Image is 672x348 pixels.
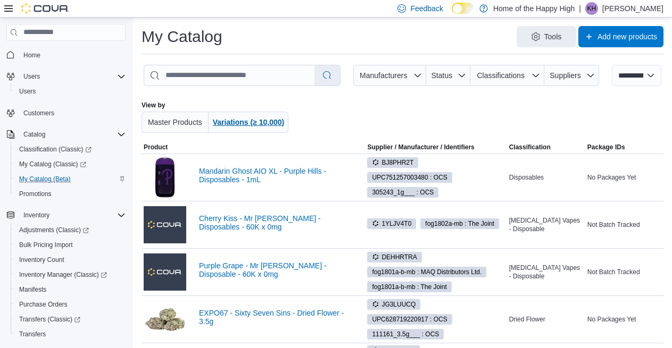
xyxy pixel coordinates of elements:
span: Transfers [15,328,126,341]
button: Master Products [142,112,209,133]
span: Inventory Manager (Classic) [15,268,126,281]
button: Users [11,84,130,99]
div: Dried Flower [507,313,585,326]
span: DEHHRTRA [372,252,417,262]
div: Disposables [507,171,585,184]
span: BJ8PHR2T [367,157,418,168]
span: UPC 751257003480 : OCS [372,173,447,182]
button: Status [426,65,470,86]
span: Bulk Pricing Import [19,241,73,249]
p: | [579,2,581,15]
span: Classification (Classic) [19,145,92,154]
span: 111161_3.5g___ : OCS [372,329,439,339]
a: Bulk Pricing Import [15,239,77,251]
span: Purchase Orders [19,300,68,309]
a: Adjustments (Classic) [15,224,93,236]
button: Transfers [11,327,130,342]
span: Inventory [19,209,126,222]
a: Transfers [15,328,50,341]
p: [PERSON_NAME] [602,2,663,15]
a: Cherry Kiss - Mr [PERSON_NAME] - Disposables - 60K x 0mg [199,214,348,231]
a: My Catalog (Classic) [15,158,90,171]
span: JG3LUUCQ [367,299,420,310]
span: Users [19,70,126,83]
button: Manifests [11,282,130,297]
button: Suppliers [544,65,600,86]
span: Classification (Classic) [15,143,126,156]
p: Home of the Happy High [493,2,575,15]
button: Home [2,47,130,63]
span: Home [23,51,40,60]
button: Customers [2,105,130,121]
span: Transfers (Classic) [19,315,80,324]
button: Purchase Orders [11,297,130,312]
button: Inventory [19,209,54,222]
span: Manifests [15,283,126,296]
button: Tools [517,26,576,47]
span: Manufacturers [360,71,407,80]
span: Supplier / Manufacturer / Identifiers [352,143,474,151]
div: Not Batch Tracked [585,218,663,231]
a: Home [19,49,45,62]
span: Bulk Pricing Import [15,239,126,251]
input: Dark Mode [452,3,474,14]
span: Add new products [598,31,657,42]
span: Variations (≥ 10,000) [213,118,285,126]
span: 305243_1g___ : OCS [367,187,438,198]
a: Purchase Orders [15,298,72,311]
div: Not Batch Tracked [585,266,663,278]
span: Transfers (Classic) [15,313,126,326]
span: Inventory [23,211,49,219]
label: View by [142,101,165,109]
button: Catalog [2,127,130,142]
div: No Packages Yet [585,171,663,184]
button: Inventory Count [11,252,130,267]
span: DEHHRTRA [367,252,421,262]
span: Purchase Orders [15,298,126,311]
span: JG3LUUCQ [372,300,416,309]
span: Package IDs [587,143,625,151]
span: Customers [23,109,54,117]
a: Transfers (Classic) [15,313,85,326]
div: Supplier / Manufacturer / Identifiers [367,143,474,151]
span: Adjustments (Classic) [15,224,126,236]
span: Inventory Count [15,253,126,266]
button: Classifications [470,65,544,86]
button: Users [19,70,44,83]
a: Customers [19,107,59,120]
a: Inventory Manager (Classic) [11,267,130,282]
span: fog1801a-b-mb : MAQ Distributors Ltd. [372,267,482,277]
a: My Catalog (Beta) [15,173,75,185]
span: 305243_1g___ : OCS [372,188,434,197]
span: fog1801a-b-mb : The Joint [372,282,446,292]
div: [MEDICAL_DATA] Vapes - Disposable [507,261,585,283]
span: Users [23,72,40,81]
button: Bulk Pricing Import [11,237,130,252]
img: Cherry Kiss - Mr Fog Aura - Disposables - 60K x 0mg [144,206,186,243]
img: EXPO67 - Sixty Seven Sins - Dried Flower - 3.5g [144,298,186,341]
a: Adjustments (Classic) [11,223,130,237]
span: Inventory Count [19,256,64,264]
span: Users [19,87,36,96]
span: Home [19,48,126,62]
span: UPC628719220917 : OCS [367,314,452,325]
span: 1YLJV4T0 [367,218,416,229]
a: Purple Grape - Mr [PERSON_NAME] - Disposable - 60K x 0mg [199,261,348,278]
span: Product [144,143,168,151]
span: fog1801a-b-mb : The Joint [367,282,451,292]
span: fog1801a-b-mb : MAQ Distributors Ltd. [367,267,486,277]
button: Inventory [2,208,130,223]
span: UPC 628719220917 : OCS [372,315,447,324]
span: Master Products [148,118,202,126]
div: No Packages Yet [585,313,663,326]
a: Classification (Classic) [11,142,130,157]
button: Variations (≥ 10,000) [209,112,289,133]
span: Inventory Manager (Classic) [19,270,107,279]
a: Mandarin Ghost AIO XL - Purple Hills - Disposables - 1mL [199,167,348,184]
a: My Catalog (Classic) [11,157,130,172]
img: Purple Grape - Mr Fog Aura - Disposable - 60K x 0mg [144,253,186,291]
a: Users [15,85,40,98]
button: Catalog [19,128,49,141]
img: Cova [21,3,69,14]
